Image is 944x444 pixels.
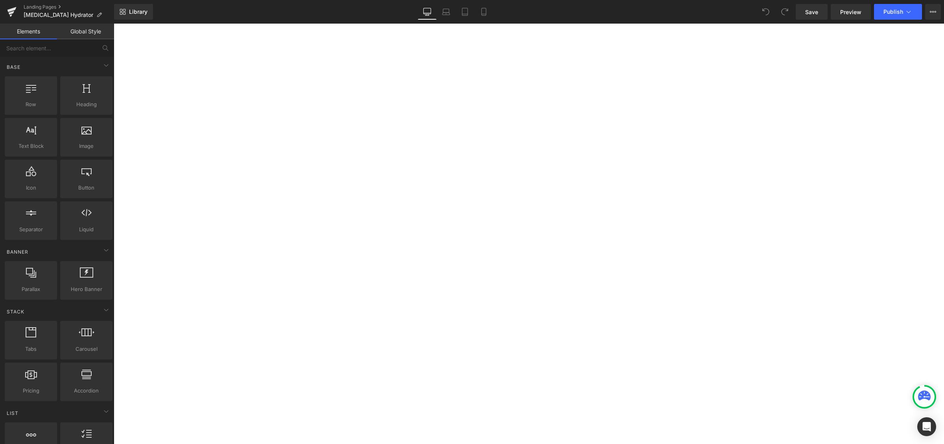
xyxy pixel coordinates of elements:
[63,184,110,192] span: Button
[455,4,474,20] a: Tablet
[6,248,29,256] span: Banner
[6,308,25,315] span: Stack
[7,100,55,109] span: Row
[474,4,493,20] a: Mobile
[418,4,437,20] a: Desktop
[24,12,93,18] span: [MEDICAL_DATA] Hydrator
[874,4,922,20] button: Publish
[63,142,110,150] span: Image
[7,225,55,234] span: Separator
[57,24,114,39] a: Global Style
[437,4,455,20] a: Laptop
[7,345,55,353] span: Tabs
[7,142,55,150] span: Text Block
[63,387,110,395] span: Accordion
[7,285,55,293] span: Parallax
[63,345,110,353] span: Carousel
[129,8,147,15] span: Library
[831,4,871,20] a: Preview
[7,387,55,395] span: Pricing
[6,63,21,71] span: Base
[63,225,110,234] span: Liquid
[7,184,55,192] span: Icon
[925,4,941,20] button: More
[883,9,903,15] span: Publish
[63,100,110,109] span: Heading
[758,4,774,20] button: Undo
[63,285,110,293] span: Hero Banner
[777,4,793,20] button: Redo
[24,4,114,10] a: Landing Pages
[917,417,936,436] div: Open Intercom Messenger
[114,4,153,20] a: New Library
[840,8,861,16] span: Preview
[805,8,818,16] span: Save
[6,409,19,417] span: List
